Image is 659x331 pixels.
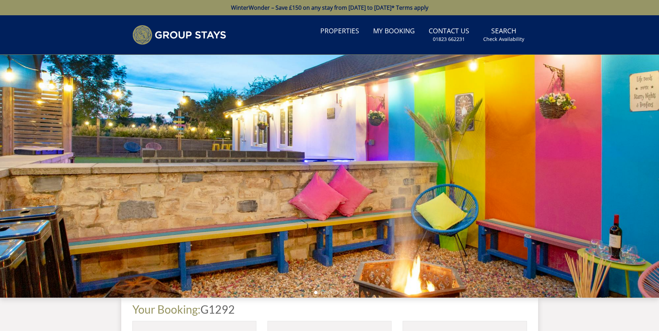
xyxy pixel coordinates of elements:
[483,36,524,43] small: Check Availability
[318,24,362,39] a: Properties
[433,36,465,43] small: 01823 662231
[480,24,527,46] a: SearchCheck Availability
[370,24,418,39] a: My Booking
[132,303,200,316] a: Your Booking:
[132,303,527,315] h1: G1292
[426,24,472,46] a: Contact Us01823 662231
[132,25,226,45] img: Group Stays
